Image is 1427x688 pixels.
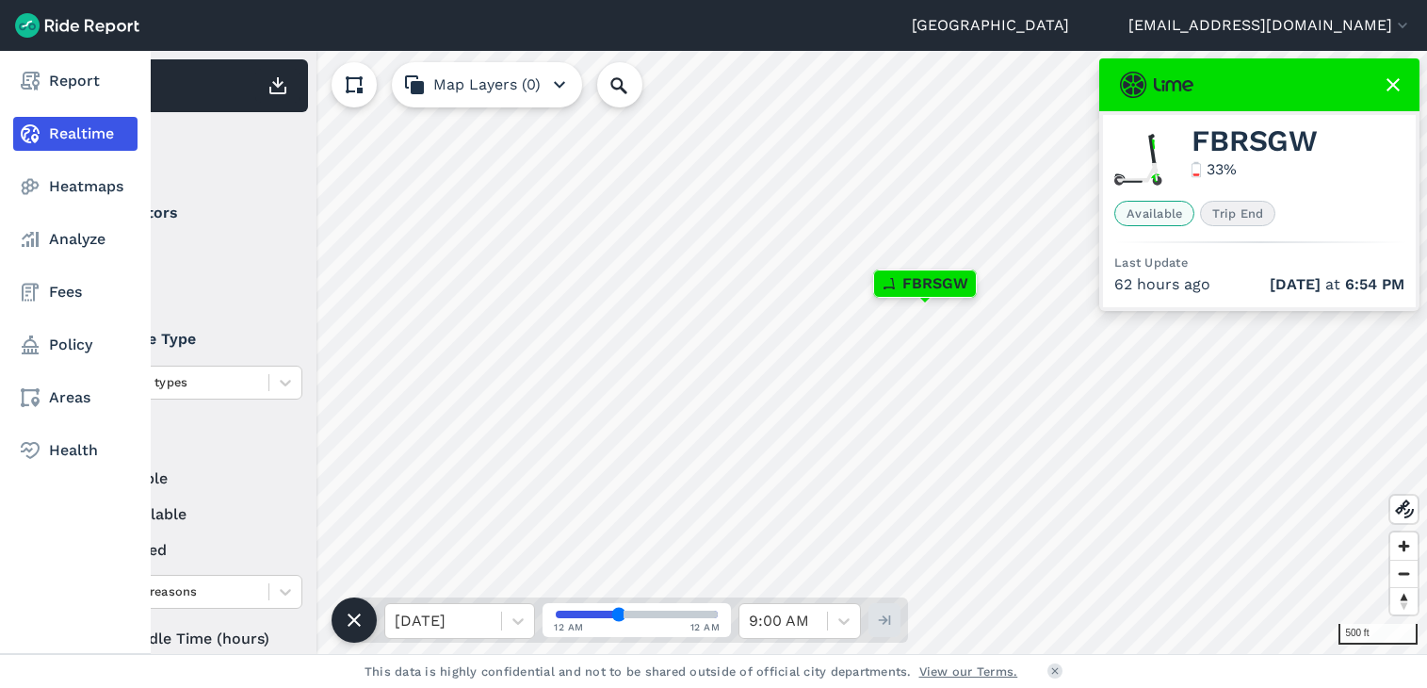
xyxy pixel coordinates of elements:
summary: Operators [76,187,300,239]
label: Lime [76,275,302,298]
a: Areas [13,381,138,415]
div: 62 hours ago [1114,273,1404,296]
div: 500 ft [1338,624,1418,645]
a: [GEOGRAPHIC_DATA] [912,14,1069,37]
span: 6:54 PM [1345,275,1404,293]
img: Lime [1120,72,1193,98]
summary: Vehicle Type [76,313,300,366]
img: Lime scooter [1114,134,1165,186]
a: Heatmaps [13,170,138,204]
a: Fees [13,275,138,309]
span: Last Update [1114,255,1188,270]
input: Search Location or Vehicles [597,62,673,107]
button: Reset bearing to north [1390,587,1418,614]
button: [EMAIL_ADDRESS][DOMAIN_NAME] [1128,14,1412,37]
button: Map Layers (0) [392,62,582,107]
span: 12 AM [690,620,721,634]
span: 12 AM [554,620,584,634]
label: reserved [76,539,302,562]
div: Idle Time (hours) [76,622,302,656]
button: Zoom out [1390,560,1418,587]
div: 33 % [1207,158,1237,181]
a: Health [13,434,138,467]
a: Realtime [13,117,138,151]
canvas: Map [60,51,1427,654]
a: Policy [13,328,138,362]
span: FBRSGW [1192,130,1318,153]
span: Available [1114,201,1194,226]
span: [DATE] [1270,275,1321,293]
div: Filter [69,121,308,179]
span: Trip End [1200,201,1275,226]
a: Report [13,64,138,98]
span: FBRSGW [902,272,968,295]
label: Bird [76,239,302,262]
label: unavailable [76,503,302,526]
button: Zoom in [1390,532,1418,560]
img: Ride Report [15,13,139,38]
a: View our Terms. [919,663,1018,680]
label: available [76,467,302,490]
a: Analyze [13,222,138,256]
summary: Status [76,415,300,467]
span: at [1270,273,1404,296]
